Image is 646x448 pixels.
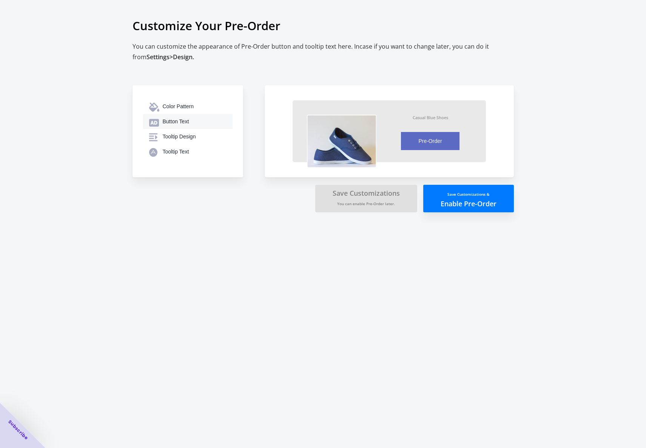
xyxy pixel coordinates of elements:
[401,132,459,150] button: Pre-Order
[133,10,514,41] h1: Customize Your Pre-Order
[143,144,233,159] button: Tooltip Text
[163,118,227,125] div: Button Text
[315,185,417,212] button: Save CustomizationsYou can enable Pre-Order later.
[163,103,227,110] div: Color Pattern
[337,201,395,206] small: You can enable Pre-Order later.
[307,115,376,168] img: vzX7clC.png
[143,99,233,114] button: Color Pattern
[413,115,448,120] div: Casual Blue Shoes
[143,114,233,129] button: Button Text
[143,129,233,144] button: Tooltip Design
[163,148,227,155] div: Tooltip Text
[447,192,489,197] small: Save Customizations &
[163,133,227,140] div: Tooltip Design
[146,53,194,61] span: Settings > Design.
[133,41,514,63] h2: You can customize the appearance of Pre-Order button and tooltip text here. Incase if you want to...
[423,185,514,212] button: Save Customizations &Enable Pre-Order
[7,419,29,441] span: Subscribe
